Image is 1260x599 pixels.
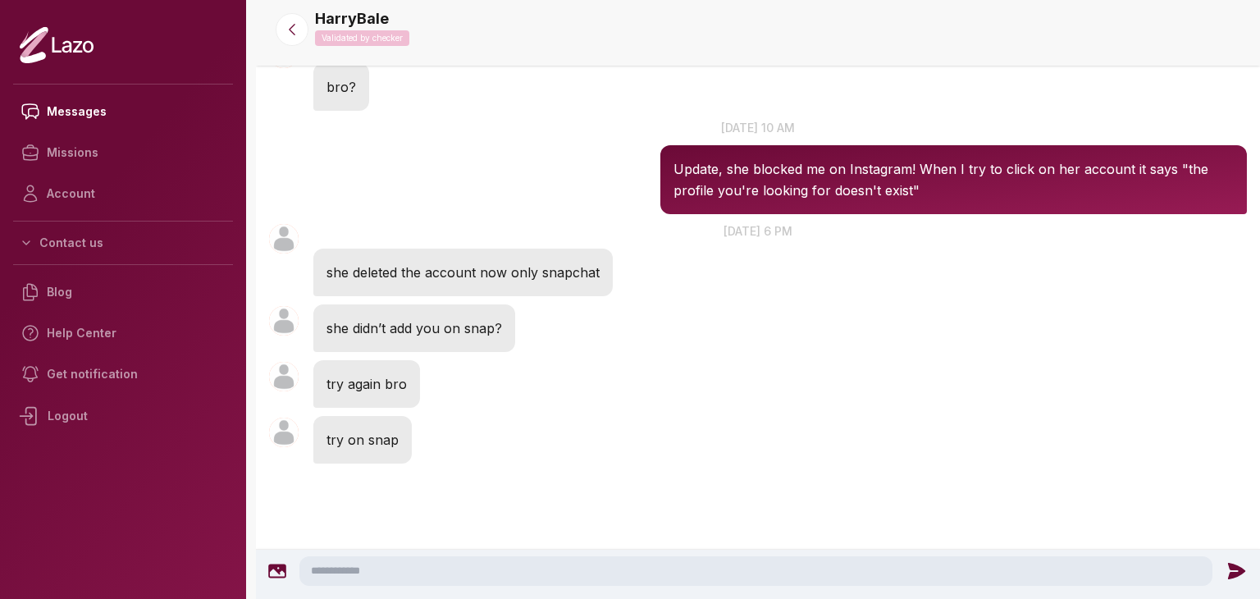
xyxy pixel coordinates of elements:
p: [DATE] 6 pm [256,222,1260,240]
p: she deleted the account now only snapchat [326,262,600,283]
a: Blog [13,272,233,313]
p: Update, she blocked me on Instagram! When I try to click on her account it says "the profile you'... [673,158,1234,201]
img: User avatar [269,306,299,336]
p: try on snap [326,429,399,450]
img: User avatar [269,362,299,391]
p: try again bro [326,373,407,395]
p: Validated by checker [315,30,409,46]
p: bro? [326,76,356,98]
a: Messages [13,91,233,132]
a: Help Center [13,313,233,354]
a: Account [13,173,233,214]
p: she didn’t add you on snap? [326,318,502,339]
p: HarryBale [315,7,389,30]
a: Missions [13,132,233,173]
p: [DATE] 10 am [256,119,1260,136]
img: User avatar [269,418,299,447]
div: Logout [13,395,233,437]
button: Contact us [13,228,233,258]
a: Get notification [13,354,233,395]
